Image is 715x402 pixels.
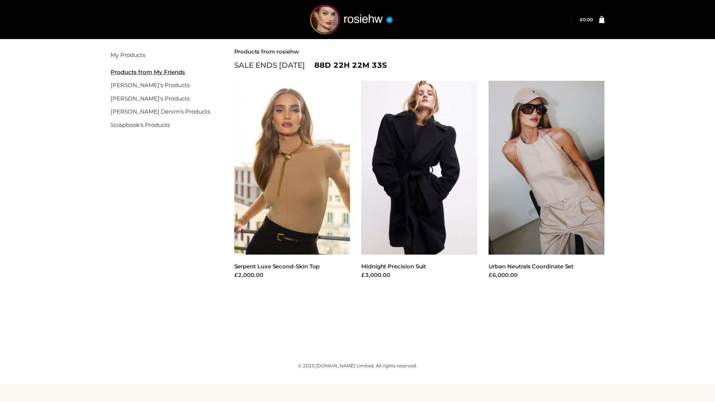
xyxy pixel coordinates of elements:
div: £3,000.00 [361,271,477,280]
a: [PERSON_NAME]'s Products [111,95,190,102]
a: Midnight Precision Suit [361,263,426,270]
a: £0.00 [580,17,593,22]
h2: Products from rosiehw [234,48,605,55]
a: Scrapbook's Products [111,121,170,128]
span: 88d 22h 22m 33s [314,59,387,71]
div: £6,000.00 [489,271,605,280]
a: Serpent Luxe Second-Skin Top [234,263,320,270]
a: [PERSON_NAME] Denim's Products [111,108,210,115]
a: [PERSON_NAME]'s Products [111,82,190,89]
div: £2,000.00 [234,271,350,280]
a: Urban Neutrals Coordinate Set [489,263,574,270]
u: Products from My Friends [111,68,185,76]
a: My Products [111,51,145,58]
div: © 2025 [DOMAIN_NAME] Limited. All rights reserved. [111,362,604,370]
bdi: 0.00 [580,17,593,22]
div: SALE ENDS [DATE] [234,59,605,71]
img: rosiehw [296,5,407,34]
span: £ [580,17,583,22]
